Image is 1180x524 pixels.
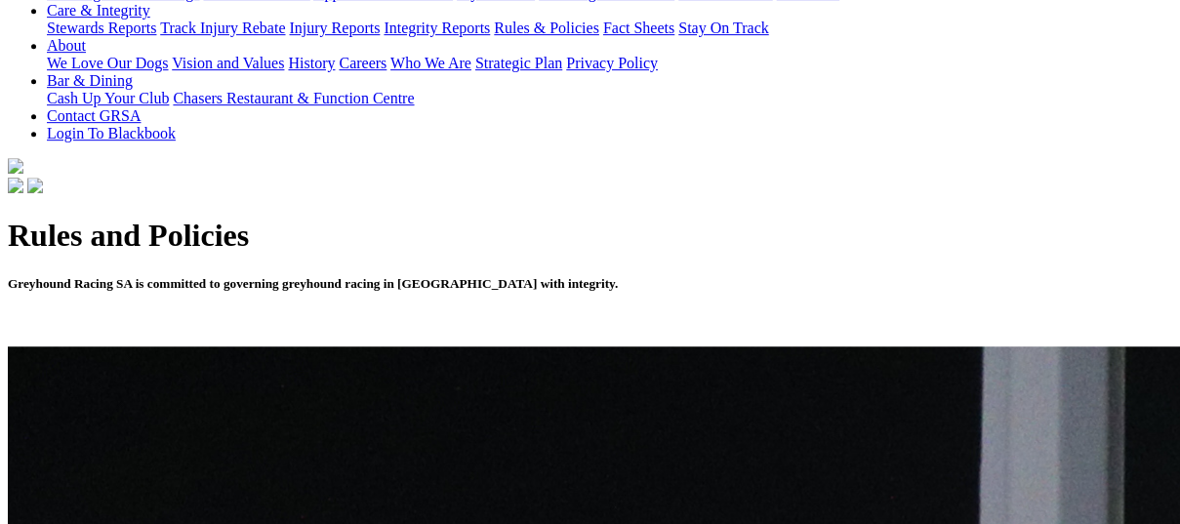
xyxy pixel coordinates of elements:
img: twitter.svg [27,178,43,193]
div: About [47,55,1172,72]
a: History [288,55,335,71]
img: facebook.svg [8,178,23,193]
a: Careers [339,55,387,71]
a: Rules & Policies [494,20,599,36]
a: Integrity Reports [384,20,490,36]
h5: Greyhound Racing SA is committed to governing greyhound racing in [GEOGRAPHIC_DATA] with integrity. [8,276,1172,292]
a: Who We Are [390,55,471,71]
div: Care & Integrity [47,20,1172,37]
h1: Rules and Policies [8,218,1172,254]
a: Stewards Reports [47,20,156,36]
a: Contact GRSA [47,107,141,124]
div: Bar & Dining [47,90,1172,107]
a: Privacy Policy [566,55,658,71]
a: Login To Blackbook [47,125,176,141]
a: Cash Up Your Club [47,90,169,106]
a: Track Injury Rebate [160,20,285,36]
a: About [47,37,86,54]
a: Strategic Plan [475,55,562,71]
a: Injury Reports [289,20,380,36]
a: Vision and Values [172,55,284,71]
a: We Love Our Dogs [47,55,168,71]
a: Stay On Track [678,20,768,36]
a: Fact Sheets [603,20,674,36]
img: logo-grsa-white.png [8,158,23,174]
a: Bar & Dining [47,72,133,89]
a: Chasers Restaurant & Function Centre [173,90,414,106]
a: Care & Integrity [47,2,150,19]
